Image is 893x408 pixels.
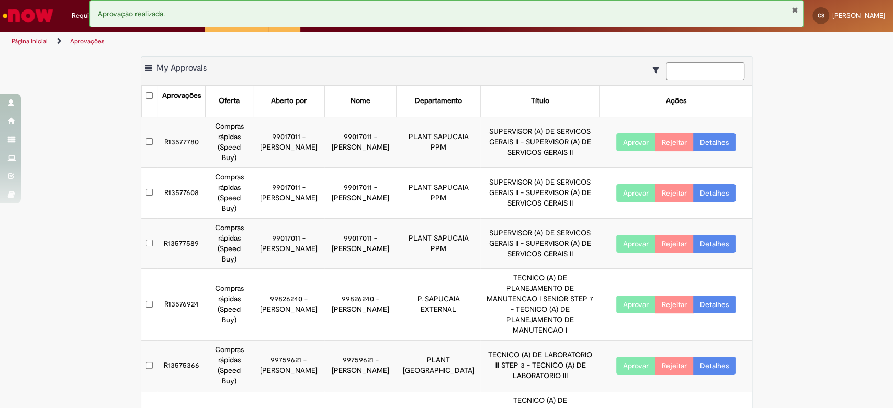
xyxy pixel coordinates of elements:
td: 99017011 - [PERSON_NAME] [253,117,324,167]
td: SUPERVISOR (A) DE SERVICOS GERAIS II - SUPERVISOR (A) DE SERVICOS GERAIS II [480,167,600,218]
td: R13577608 [157,167,206,218]
div: Ações [665,96,686,106]
a: Página inicial [12,37,48,46]
button: Rejeitar [655,235,694,253]
span: Aprovação realizada. [98,9,165,18]
div: Título [530,96,549,106]
img: ServiceNow [1,5,55,26]
i: Mostrar filtros para: Suas Solicitações [653,66,664,74]
button: Aprovar [616,133,655,151]
button: Aprovar [616,357,655,375]
td: 99826240 - [PERSON_NAME] [253,269,324,341]
button: Aprovar [616,296,655,313]
td: SUPERVISOR (A) DE SERVICOS GERAIS II - SUPERVISOR (A) DE SERVICOS GERAIS II [480,218,600,269]
button: Rejeitar [655,133,694,151]
a: Detalhes [693,184,736,202]
a: Aprovações [70,37,105,46]
button: Fechar Notificação [791,6,798,14]
td: TECNICO (A) DE LABORATORIO III STEP 3 - TECNICO (A) DE LABORATORIO III [480,341,600,391]
span: CS [818,12,824,19]
td: PLANT SAPUCAIA PPM [397,167,480,218]
td: R13575366 [157,341,206,391]
span: [PERSON_NAME] [832,11,885,20]
td: Compras rápidas (Speed Buy) [206,269,253,341]
span: My Approvals [156,63,207,73]
button: Rejeitar [655,296,694,313]
td: PLANT [GEOGRAPHIC_DATA] [397,341,480,391]
td: 99826240 - [PERSON_NAME] [324,269,396,341]
td: Compras rápidas (Speed Buy) [206,167,253,218]
div: Aprovações [162,90,201,101]
td: R13577780 [157,117,206,167]
td: 99017011 - [PERSON_NAME] [253,167,324,218]
td: 99759621 - [PERSON_NAME] [324,341,396,391]
button: Rejeitar [655,357,694,375]
td: P. SAPUCAIA EXTERNAL [397,269,480,341]
th: Aprovações [157,86,206,117]
td: TECNICO (A) DE PLANEJAMENTO DE MANUTENCAO I SENIOR STEP 7 - TECNICO (A) DE PLANEJAMENTO DE MANUTE... [480,269,600,341]
div: Nome [351,96,370,106]
td: 99017011 - [PERSON_NAME] [324,218,396,269]
div: Aberto por [271,96,307,106]
td: Compras rápidas (Speed Buy) [206,341,253,391]
td: PLANT SAPUCAIA PPM [397,218,480,269]
a: Detalhes [693,235,736,253]
div: Departamento [415,96,462,106]
div: Oferta [219,96,240,106]
span: Requisições [72,10,108,21]
td: R13577589 [157,218,206,269]
button: Aprovar [616,235,655,253]
td: R13576924 [157,269,206,341]
td: 99017011 - [PERSON_NAME] [324,117,396,167]
ul: Trilhas de página [8,32,587,51]
td: 99017011 - [PERSON_NAME] [324,167,396,218]
button: Rejeitar [655,184,694,202]
a: Detalhes [693,357,736,375]
td: Compras rápidas (Speed Buy) [206,117,253,167]
button: Aprovar [616,184,655,202]
td: PLANT SAPUCAIA PPM [397,117,480,167]
a: Detalhes [693,296,736,313]
a: Detalhes [693,133,736,151]
td: SUPERVISOR (A) DE SERVICOS GERAIS II - SUPERVISOR (A) DE SERVICOS GERAIS II [480,117,600,167]
td: 99759621 - [PERSON_NAME] [253,341,324,391]
td: Compras rápidas (Speed Buy) [206,218,253,269]
td: 99017011 - [PERSON_NAME] [253,218,324,269]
